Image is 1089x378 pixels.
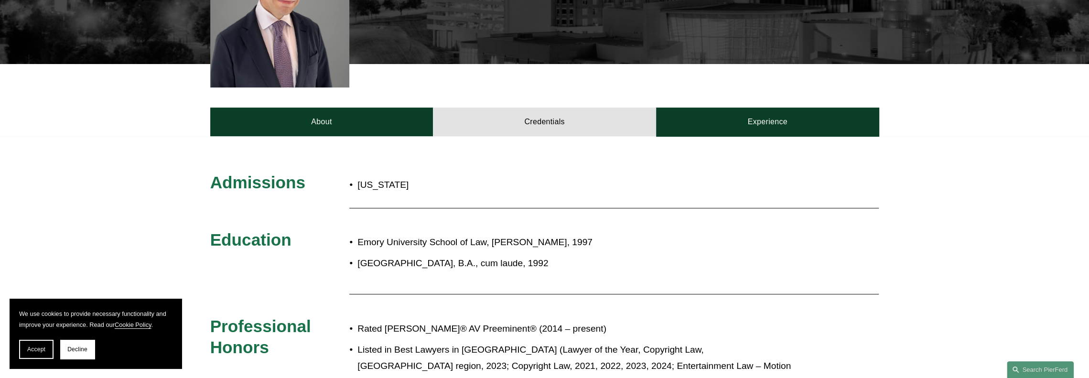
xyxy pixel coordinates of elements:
[27,346,45,353] span: Accept
[1007,361,1074,378] a: Search this site
[210,317,316,356] span: Professional Honors
[357,177,600,194] p: [US_STATE]
[210,230,291,249] span: Education
[210,108,433,136] a: About
[19,340,54,359] button: Accept
[357,321,795,337] p: Rated [PERSON_NAME]® AV Preeminent® (2014 – present)
[67,346,87,353] span: Decline
[357,255,795,272] p: [GEOGRAPHIC_DATA], B.A., cum laude, 1992
[115,321,151,328] a: Cookie Policy
[210,173,305,192] span: Admissions
[656,108,879,136] a: Experience
[10,299,182,368] section: Cookie banner
[19,308,172,330] p: We use cookies to provide necessary functionality and improve your experience. Read our .
[357,234,795,251] p: Emory University School of Law, [PERSON_NAME], 1997
[433,108,656,136] a: Credentials
[60,340,95,359] button: Decline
